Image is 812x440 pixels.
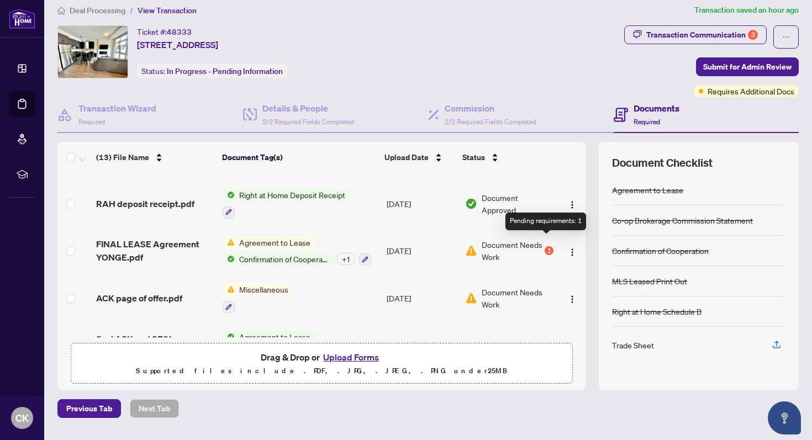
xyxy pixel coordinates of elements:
[482,286,554,310] span: Document Needs Work
[768,401,801,434] button: Open asap
[92,142,218,173] th: (13) File Name
[167,27,192,37] span: 48333
[57,7,65,14] span: home
[96,197,194,210] span: RAH deposit receipt.pdf
[137,63,287,78] div: Status:
[57,399,121,418] button: Previous Tab
[782,33,790,41] span: ellipsis
[545,246,553,255] div: 1
[138,6,197,15] span: View Transaction
[703,58,792,76] span: Submit for Admin Review
[261,350,382,364] span: Drag & Drop or
[482,333,554,358] span: Document Approved
[223,189,350,219] button: Status IconRight at Home Deposit Receipt
[337,253,355,265] div: + 1
[612,305,702,317] div: Right at Home Schedule B
[384,151,429,163] span: Upload Date
[568,295,577,304] img: Logo
[78,118,105,126] span: Required
[612,155,713,171] span: Document Checklist
[235,253,333,265] span: Confirmation of Cooperation
[223,253,235,265] img: Status Icon
[78,364,565,378] p: Supported files include .PDF, .JPG, .JPEG, .PNG under 25 MB
[223,331,315,361] button: Status IconAgreement to Lease
[71,343,572,384] span: Drag & Drop orUpload FormsSupported files include .PDF, .JPG, .JPEG, .PNG under25MB
[235,236,315,248] span: Agreement to Lease
[382,322,461,369] td: [DATE]
[612,214,753,226] div: Co-op Brokerage Commission Statement
[382,274,461,322] td: [DATE]
[568,200,577,209] img: Logo
[137,25,192,38] div: Ticket #:
[445,102,536,115] h4: Commission
[748,30,758,40] div: 3
[612,339,654,351] div: Trade Sheet
[130,4,133,17] li: /
[96,151,149,163] span: (13) File Name
[235,331,315,343] span: Agreement to Lease
[130,399,179,418] button: Next Tab
[505,213,586,230] div: Pending requirements: 1
[223,283,293,313] button: Status IconMiscellaneous
[568,248,577,257] img: Logo
[235,283,293,295] span: Miscellaneous
[223,236,371,266] button: Status IconAgreement to LeaseStatus IconConfirmation of Cooperation+1
[646,26,758,44] div: Transaction Communication
[482,238,543,263] span: Document Needs Work
[223,331,235,343] img: Status Icon
[634,102,679,115] h4: Documents
[58,26,128,78] img: IMG-N12320421_1.jpg
[563,289,581,307] button: Logo
[96,291,182,305] span: ACK page of offer.pdf
[218,142,381,173] th: Document Tag(s)
[382,227,461,275] td: [DATE]
[694,4,799,17] article: Transaction saved an hour ago
[320,350,382,364] button: Upload Forms
[612,184,683,196] div: Agreement to Lease
[465,198,477,210] img: Document Status
[382,180,461,227] td: [DATE]
[563,195,581,213] button: Logo
[262,118,354,126] span: 2/2 Required Fields Completed
[465,292,477,304] img: Document Status
[96,332,214,359] span: final ACK and SFOL update.pdf
[445,118,536,126] span: 2/2 Required Fields Completed
[458,142,555,173] th: Status
[634,118,660,126] span: Required
[563,242,581,259] button: Logo
[223,189,235,201] img: Status Icon
[612,275,687,287] div: MLS Leased Print Out
[235,189,350,201] span: Right at Home Deposit Receipt
[66,400,112,417] span: Previous Tab
[137,38,218,51] span: [STREET_ADDRESS]
[465,245,477,257] img: Document Status
[70,6,125,15] span: Deal Processing
[15,410,29,426] span: CK
[96,237,214,264] span: FINAL LEASE Agreement YONGE.pdf
[9,8,35,29] img: logo
[708,85,794,97] span: Requires Additional Docs
[167,66,283,76] span: In Progress - Pending Information
[482,192,554,216] span: Document Approved
[78,102,156,115] h4: Transaction Wizard
[223,236,235,248] img: Status Icon
[223,283,235,295] img: Status Icon
[696,57,799,76] button: Submit for Admin Review
[380,142,458,173] th: Upload Date
[612,245,709,257] div: Confirmation of Cooperation
[624,25,767,44] button: Transaction Communication3
[462,151,485,163] span: Status
[262,102,354,115] h4: Details & People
